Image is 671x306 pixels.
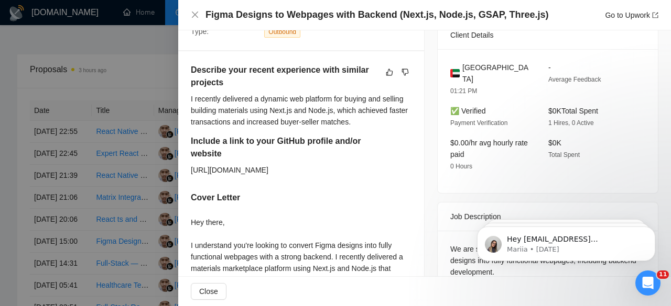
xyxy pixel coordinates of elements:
[450,202,645,231] div: Job Description
[264,26,300,38] span: Outbound
[461,205,671,278] iframe: Intercom notifications message
[205,8,549,21] h4: Figma Designs to Webpages with Backend (Next.js, Node.js, GSAP, Three.js)
[450,163,472,170] span: 0 Hours
[548,151,580,158] span: Total Spent
[386,68,393,76] span: like
[657,270,669,279] span: 11
[462,62,532,85] span: [GEOGRAPHIC_DATA]
[548,139,561,147] span: $0K
[605,11,658,19] a: Go to Upworkexport
[450,139,528,158] span: $0.00/hr avg hourly rate paid
[399,66,412,78] button: dislike
[191,64,378,89] h5: Describe your recent experience with similar projects
[652,12,658,18] span: export
[450,67,460,79] img: 🇦🇪
[191,27,209,36] span: Type:
[191,135,363,160] h5: Include a link to your GitHub profile and/or website
[191,10,199,19] button: Close
[548,63,551,72] span: -
[402,68,409,76] span: dislike
[191,10,199,19] span: close
[548,119,594,127] span: 1 Hires, 0 Active
[191,283,226,300] button: Close
[548,107,598,115] span: $0K Total Spent
[450,21,645,49] div: Client Details
[450,87,477,95] span: 01:21 PM
[548,76,601,83] span: Average Feedback
[191,191,240,204] h5: Cover Letter
[199,286,218,297] span: Close
[450,107,486,115] span: ✅ Verified
[191,93,412,128] div: I recently delivered a dynamic web platform for buying and selling building materials using Next....
[635,270,661,296] iframe: Intercom live chat
[383,66,396,78] button: like
[191,164,394,176] div: [URL][DOMAIN_NAME]
[450,119,507,127] span: Payment Verification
